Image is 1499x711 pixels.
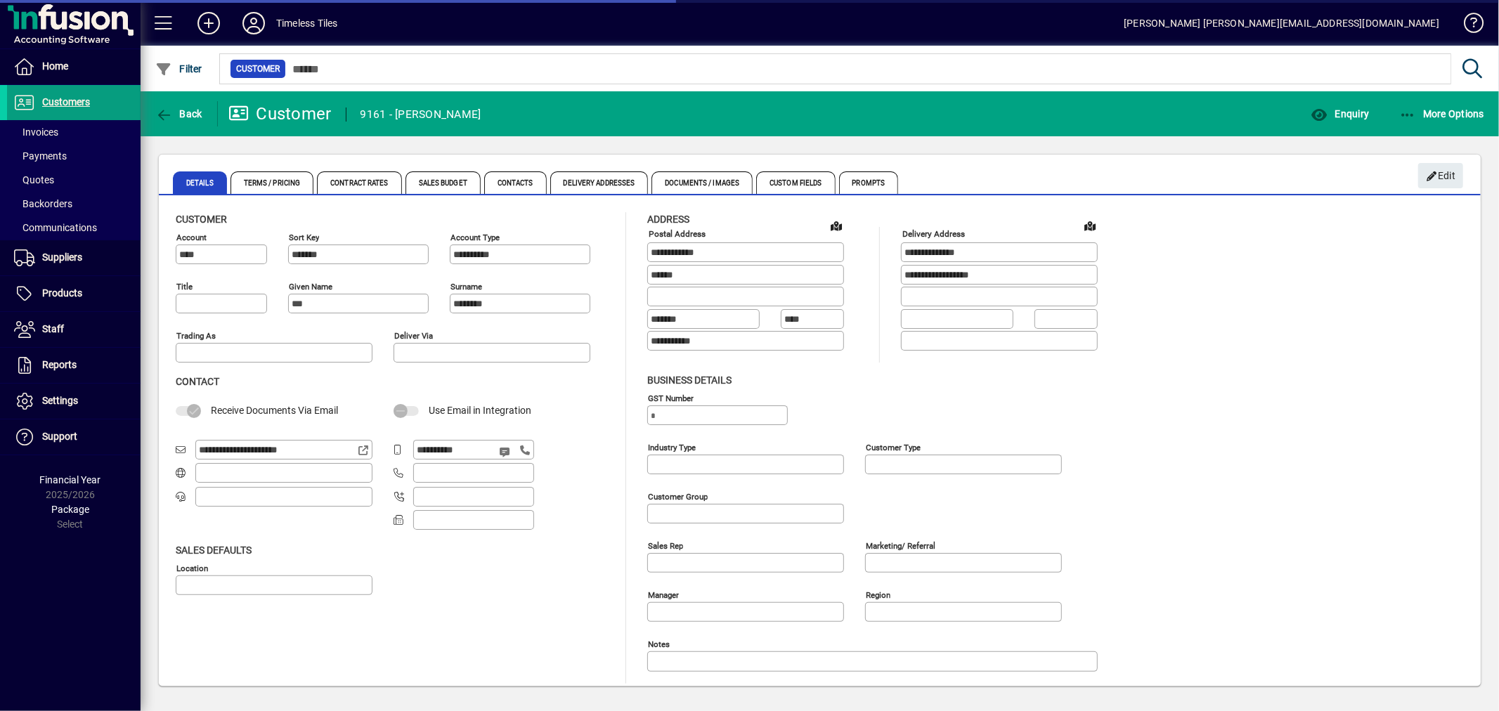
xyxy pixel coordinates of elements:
button: Profile [231,11,276,36]
span: Filter [155,63,202,74]
mat-label: Location [176,563,208,573]
button: More Options [1396,101,1488,126]
span: Products [42,287,82,299]
span: Invoices [14,126,58,138]
a: Staff [7,312,141,347]
mat-label: Marketing/ Referral [866,540,935,550]
span: Customer [236,62,280,76]
span: Settings [42,395,78,406]
button: Back [152,101,206,126]
span: Customers [42,96,90,107]
div: Customer [228,103,332,125]
a: Products [7,276,141,311]
a: View on map [1079,214,1101,237]
mat-label: Account Type [450,233,500,242]
mat-label: Trading as [176,331,216,341]
button: Enquiry [1307,101,1373,126]
span: Package [51,504,89,515]
mat-label: Given name [289,282,332,292]
a: Payments [7,144,141,168]
button: Add [186,11,231,36]
span: Prompts [839,171,899,194]
button: Edit [1418,163,1463,188]
span: Back [155,108,202,119]
a: Reports [7,348,141,383]
span: Backorders [14,198,72,209]
mat-label: Title [176,282,193,292]
a: Home [7,49,141,84]
mat-label: Account [176,233,207,242]
span: Reports [42,359,77,370]
a: Support [7,419,141,455]
mat-label: GST Number [648,393,694,403]
mat-label: Manager [648,589,679,599]
span: Customer [176,214,227,225]
span: Financial Year [40,474,101,485]
mat-label: Notes [648,639,670,648]
span: Contract Rates [317,171,401,194]
span: Sales defaults [176,544,252,556]
button: Send SMS [489,435,523,469]
span: Business details [647,374,732,386]
span: Support [42,431,77,442]
span: Payments [14,150,67,162]
span: Quotes [14,174,54,185]
mat-label: Sales rep [648,540,683,550]
a: Invoices [7,120,141,144]
span: Home [42,60,68,72]
span: Use Email in Integration [429,405,531,416]
span: Receive Documents Via Email [211,405,338,416]
a: Settings [7,384,141,419]
span: More Options [1399,108,1485,119]
a: Knowledge Base [1453,3,1481,48]
span: Custom Fields [756,171,835,194]
span: Contact [176,376,219,387]
mat-label: Customer type [866,442,921,452]
div: [PERSON_NAME] [PERSON_NAME][EMAIL_ADDRESS][DOMAIN_NAME] [1124,12,1439,34]
a: View on map [825,214,848,237]
a: Quotes [7,168,141,192]
mat-label: Region [866,589,890,599]
span: Edit [1426,164,1456,188]
mat-label: Sort key [289,233,319,242]
span: Address [647,214,689,225]
span: Contacts [484,171,547,194]
mat-label: Industry type [648,442,696,452]
button: Filter [152,56,206,81]
mat-label: Surname [450,282,482,292]
span: Suppliers [42,252,82,263]
span: Delivery Addresses [550,171,649,194]
span: Terms / Pricing [231,171,314,194]
mat-label: Deliver via [394,331,433,341]
span: Documents / Images [651,171,753,194]
span: Communications [14,222,97,233]
a: Communications [7,216,141,240]
span: Sales Budget [405,171,481,194]
app-page-header-button: Back [141,101,218,126]
span: Staff [42,323,64,334]
div: Timeless Tiles [276,12,337,34]
div: 9161 - [PERSON_NAME] [361,103,481,126]
span: Details [173,171,227,194]
a: Suppliers [7,240,141,275]
span: Enquiry [1311,108,1369,119]
mat-label: Customer group [648,491,708,501]
a: Backorders [7,192,141,216]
